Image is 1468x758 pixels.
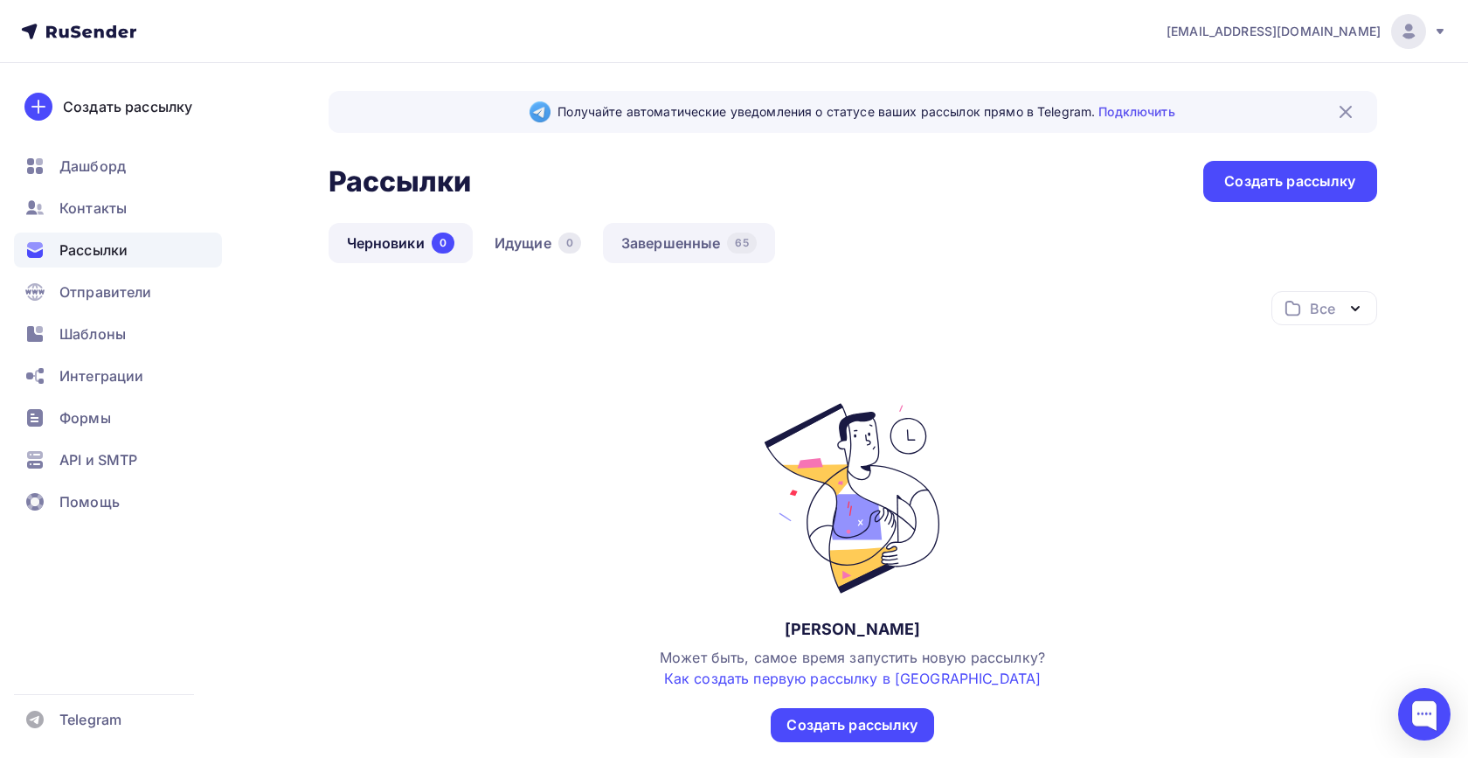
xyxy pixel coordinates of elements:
a: Как создать первую рассылку в [GEOGRAPHIC_DATA] [664,670,1042,687]
h2: Рассылки [329,164,472,199]
span: Получайте автоматические уведомления о статусе ваших рассылок прямо в Telegram. [557,103,1174,121]
div: Создать рассылку [63,96,192,117]
a: Дашборд [14,149,222,184]
div: 65 [727,233,756,254]
div: Создать рассылку [1224,171,1355,191]
a: Идущие0 [476,223,599,263]
a: Шаблоны [14,316,222,351]
button: Все [1271,291,1377,325]
a: Контакты [14,191,222,226]
span: Контакты [59,198,127,219]
span: Отправители [59,282,152,303]
div: Создать рассылку [786,715,917,735]
div: 0 [558,233,581,254]
span: Рассылки [59,240,128,261]
div: [PERSON_NAME] [785,619,921,640]
a: Отправители [14,275,222,309]
span: Формы [59,407,111,428]
span: API и SMTP [59,449,137,470]
a: Черновики0 [329,223,473,263]
span: Интеграции [59,365,143,386]
div: Все [1310,298,1334,319]
a: Завершенные65 [603,223,775,263]
div: 0 [432,233,454,254]
span: [EMAIL_ADDRESS][DOMAIN_NAME] [1167,23,1381,40]
span: Дашборд [59,156,126,177]
span: Шаблоны [59,323,126,344]
a: Рассылки [14,233,222,268]
span: Telegram [59,709,121,730]
span: Помощь [59,491,120,512]
a: Подключить [1098,104,1174,119]
a: Формы [14,400,222,435]
a: [EMAIL_ADDRESS][DOMAIN_NAME] [1167,14,1447,49]
span: Может быть, самое время запустить новую рассылку? [660,649,1045,687]
img: Telegram [530,101,550,122]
